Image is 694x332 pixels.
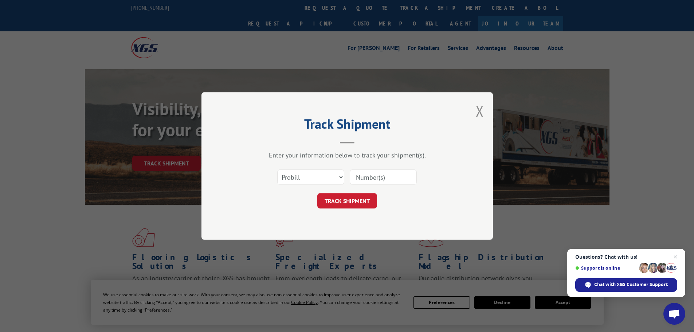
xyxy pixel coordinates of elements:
[476,101,484,121] button: Close modal
[238,119,456,133] h2: Track Shipment
[238,151,456,159] div: Enter your information below to track your shipment(s).
[350,169,417,185] input: Number(s)
[671,253,680,261] span: Close chat
[575,254,677,260] span: Questions? Chat with us!
[575,265,636,271] span: Support is online
[663,303,685,325] div: Open chat
[575,278,677,292] div: Chat with XGS Customer Support
[594,281,668,288] span: Chat with XGS Customer Support
[317,193,377,208] button: TRACK SHIPMENT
